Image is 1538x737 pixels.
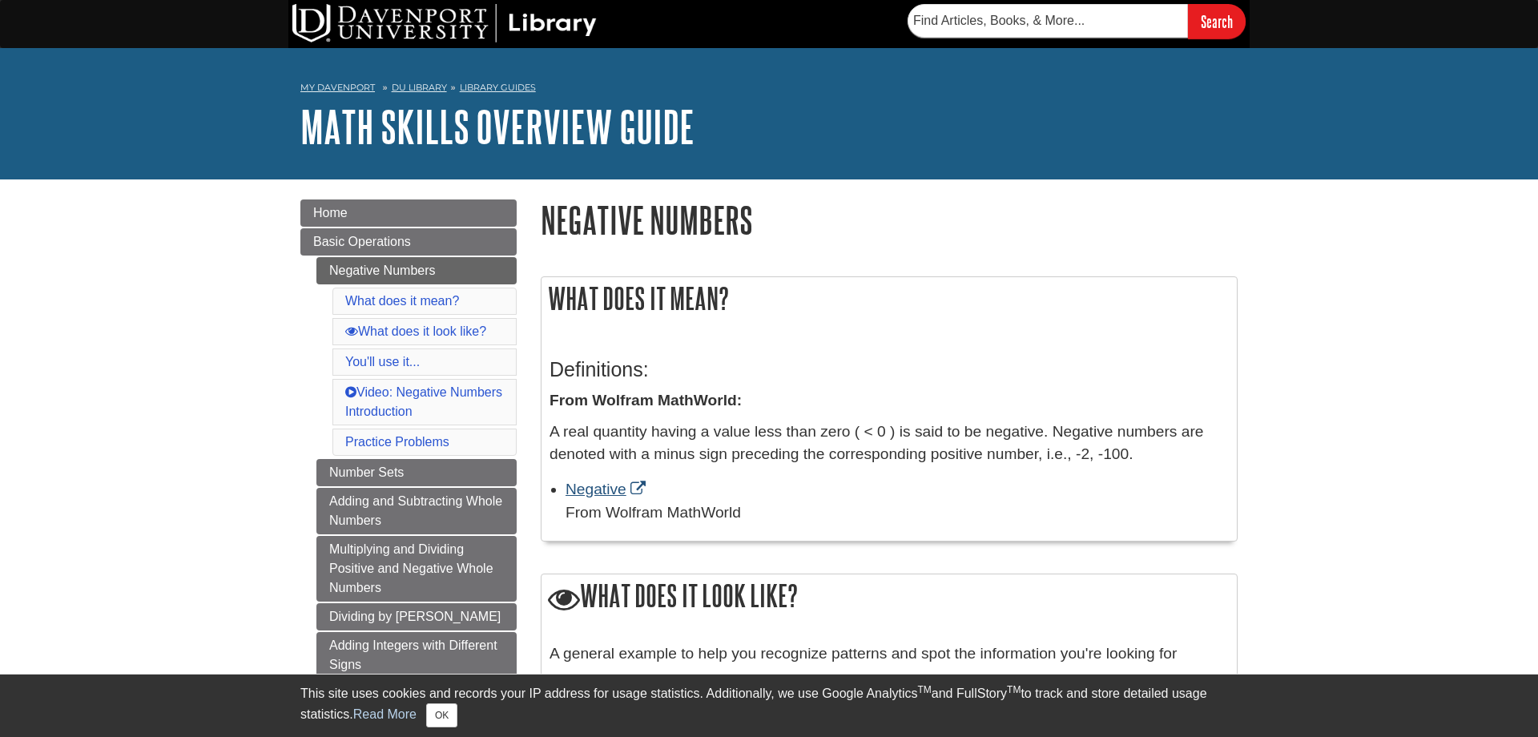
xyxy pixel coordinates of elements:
a: My Davenport [300,81,375,95]
sup: TM [917,684,931,695]
strong: From Wolfram MathWorld: [550,392,742,409]
a: Math Skills Overview Guide [300,102,695,151]
a: DU Library [392,82,447,93]
h1: Negative Numbers [541,199,1238,240]
div: From Wolfram MathWorld [566,501,1229,525]
button: Close [426,703,457,727]
sup: TM [1007,684,1021,695]
a: Number Sets [316,459,517,486]
span: Home [313,206,348,219]
a: You'll use it... [345,355,420,368]
p: A general example to help you recognize patterns and spot the information you're looking for [550,642,1229,666]
input: Search [1188,4,1246,38]
h2: What does it look like? [542,574,1237,620]
input: Find Articles, Books, & More... [908,4,1188,38]
a: Basic Operations [300,228,517,256]
a: Video: Negative Numbers Introduction [345,385,502,418]
a: What does it look like? [345,324,486,338]
img: DU Library [292,4,597,42]
a: Library Guides [460,82,536,93]
span: Basic Operations [313,235,411,248]
h3: Definitions: [550,358,1229,381]
a: Dividing by [PERSON_NAME] [316,603,517,630]
a: Adding and Subtracting Whole Numbers [316,488,517,534]
div: This site uses cookies and records your IP address for usage statistics. Additionally, we use Goo... [300,684,1238,727]
a: Practice Problems [345,435,449,449]
a: Read More [353,707,417,721]
a: Negative Numbers [316,257,517,284]
nav: breadcrumb [300,77,1238,103]
a: Multiplying and Dividing Positive and Negative Whole Numbers [316,536,517,602]
a: What does it mean? [345,294,459,308]
h2: What does it mean? [542,277,1237,320]
p: A real quantity having a value less than zero ( < 0 ) is said to be negative. Negative numbers ar... [550,421,1229,467]
a: Adding Integers with Different Signs [316,632,517,679]
form: Searches DU Library's articles, books, and more [908,4,1246,38]
a: Home [300,199,517,227]
a: Link opens in new window [566,481,650,497]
